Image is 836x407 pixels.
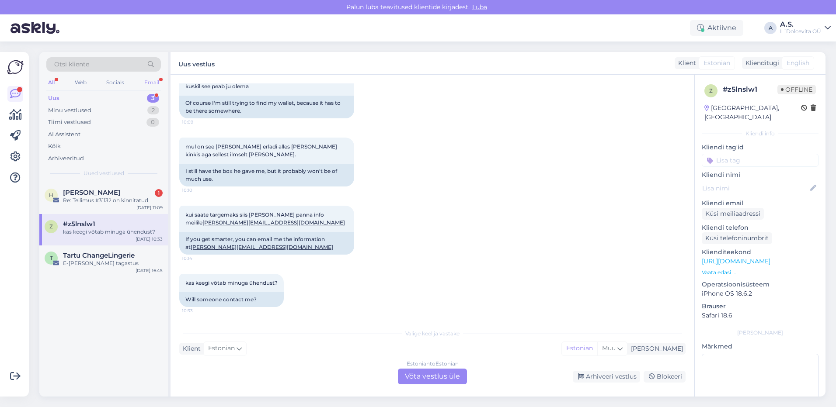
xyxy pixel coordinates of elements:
[702,329,819,337] div: [PERSON_NAME]
[155,189,163,197] div: 1
[702,232,772,244] div: Küsi telefoninumbrit
[147,106,159,115] div: 2
[48,118,91,127] div: Tiimi vestlused
[702,183,808,193] input: Lisa nimi
[179,330,686,338] div: Valige keel ja vastake
[84,169,124,177] span: Uued vestlused
[723,84,777,95] div: # z5lnslw1
[63,220,95,228] span: #z5lnslw1
[7,59,24,76] img: Askly Logo
[182,255,215,262] span: 10:14
[136,204,163,211] div: [DATE] 11:09
[63,228,163,236] div: kas keegi võtab minuga ũhendust?
[63,197,163,204] div: Re: Tellimus #31132 on kinnitatud
[702,154,819,167] input: Lisa tag
[702,130,819,138] div: Kliendi info
[50,255,53,261] span: T
[627,344,683,353] div: [PERSON_NAME]
[178,57,215,69] label: Uus vestlus
[136,236,163,242] div: [DATE] 10:33
[185,211,345,226] span: kui saate targemaks siis [PERSON_NAME] panna info meilile
[702,170,819,179] p: Kliendi nimi
[398,369,467,384] div: Võta vestlus üle
[704,59,730,68] span: Estonian
[690,20,743,36] div: Aktiivne
[777,85,816,94] span: Offline
[46,77,56,88] div: All
[202,219,345,226] a: [PERSON_NAME][EMAIL_ADDRESS][DOMAIN_NAME]
[143,77,161,88] div: Email
[179,292,284,307] div: Will someone contact me?
[702,311,819,320] p: Safari 18.6
[147,94,159,103] div: 3
[179,96,354,118] div: Of course I'm still trying to find my wallet, because it has to be there somewhere.
[702,269,819,276] p: Vaata edasi ...
[48,142,61,151] div: Kõik
[787,59,809,68] span: English
[702,248,819,257] p: Klienditeekond
[191,244,333,250] a: [PERSON_NAME][EMAIL_ADDRESS][DOMAIN_NAME]
[179,232,354,255] div: If you get smarter, you can email me the information at
[702,199,819,208] p: Kliendi email
[179,164,354,186] div: I still have the box he gave me, but it probably won't be of much use.
[146,118,159,127] div: 0
[63,189,120,197] span: Helen Klettenberg
[780,28,821,35] div: L´Dolcevita OÜ
[104,77,126,88] div: Socials
[780,21,821,28] div: A.S.
[780,21,831,35] a: A.S.L´Dolcevita OÜ
[702,257,770,265] a: [URL][DOMAIN_NAME]
[764,22,777,34] div: A
[136,267,163,274] div: [DATE] 16:45
[48,154,84,163] div: Arhiveeritud
[702,289,819,298] p: iPhone OS 18.6.2
[702,143,819,152] p: Kliendi tag'id
[73,77,88,88] div: Web
[407,360,459,368] div: Estonian to Estonian
[48,130,80,139] div: AI Assistent
[63,252,135,259] span: Tartu ChangeLingerie
[49,192,53,198] span: H
[185,279,278,286] span: kas keegi võtab minuga ũhendust?
[702,302,819,311] p: Brauser
[704,103,801,122] div: [GEOGRAPHIC_DATA], [GEOGRAPHIC_DATA]
[182,307,215,314] span: 10:33
[179,344,201,353] div: Klient
[675,59,696,68] div: Klient
[573,371,640,383] div: Arhiveeri vestlus
[702,223,819,232] p: Kliendi telefon
[63,259,163,267] div: E-[PERSON_NAME] tagastus
[702,208,764,220] div: Küsi meiliaadressi
[182,187,215,193] span: 10:10
[208,344,235,353] span: Estonian
[470,3,490,11] span: Luba
[185,143,338,158] span: mul on see [PERSON_NAME] erladi alles [PERSON_NAME] kinkis aga sellest ilmselt [PERSON_NAME].
[709,87,713,94] span: z
[54,60,89,69] span: Otsi kliente
[48,106,91,115] div: Minu vestlused
[702,342,819,351] p: Märkmed
[182,119,215,125] span: 10:09
[602,344,616,352] span: Muu
[48,94,59,103] div: Uus
[49,223,53,230] span: z
[644,371,686,383] div: Blokeeri
[562,342,597,355] div: Estonian
[742,59,779,68] div: Klienditugi
[702,280,819,289] p: Operatsioonisüsteem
